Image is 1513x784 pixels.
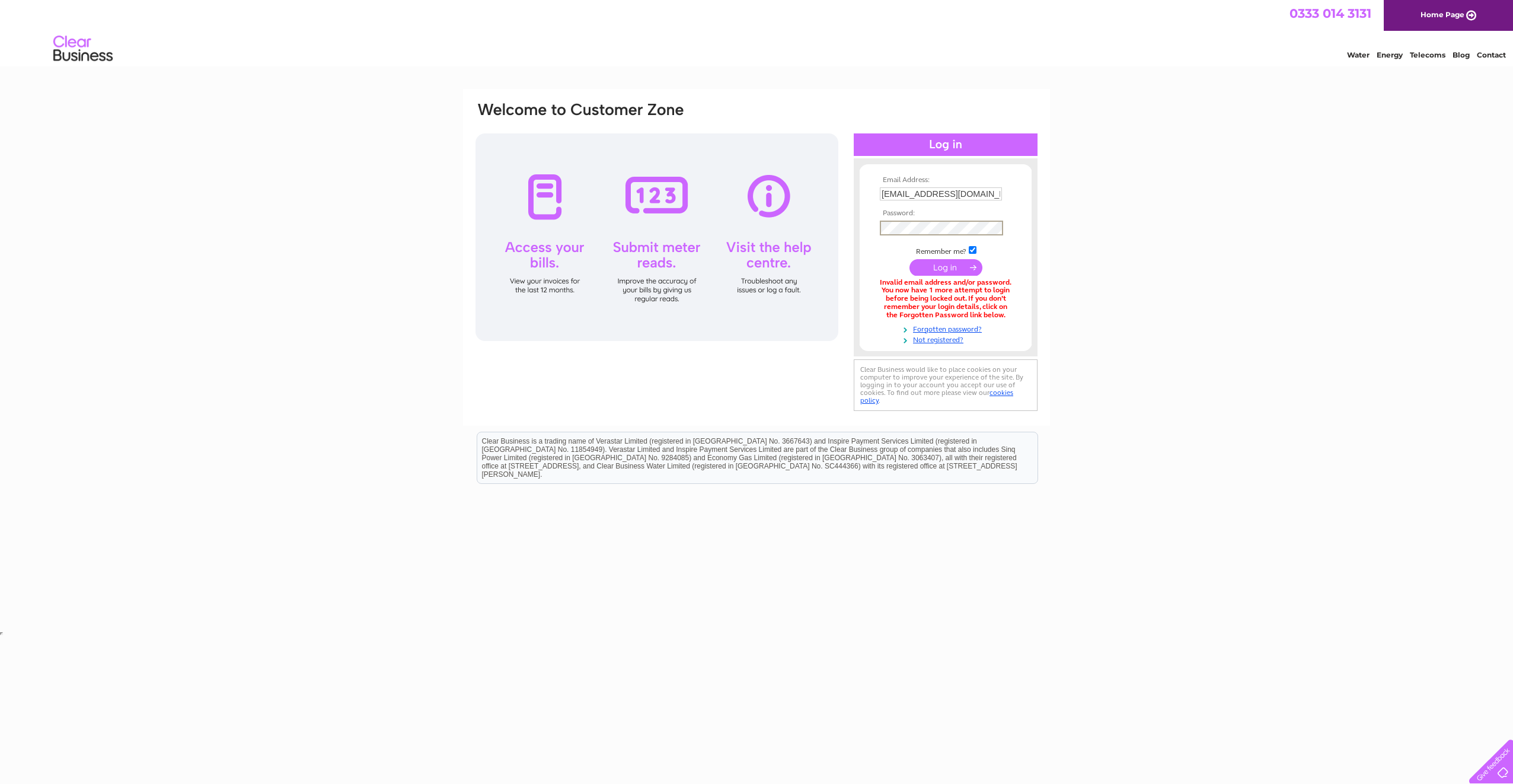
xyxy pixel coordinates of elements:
[880,279,1011,320] div: Invalid email address and/or password. You now have 1 more attempt to login before being locked o...
[880,323,1014,334] a: Forgotten password?
[1289,6,1371,21] a: 0333 014 3131
[854,359,1038,411] div: Clear Business would like to place cookies on your computer to improve your experience of the sit...
[1377,50,1403,59] a: Energy
[877,244,1014,256] td: Remember me?
[1477,50,1506,59] a: Contact
[877,209,1014,218] th: Password:
[880,333,1014,345] a: Not registered?
[1347,50,1370,59] a: Water
[1453,50,1470,59] a: Blog
[973,189,982,199] img: npw-badge-icon-locked.svg
[877,176,1014,184] th: Email Address:
[860,388,1013,404] a: cookies policy
[909,259,982,276] input: Submit
[988,221,1002,235] keeper-lock: Open Keeper Popup
[1410,50,1445,59] a: Telecoms
[53,31,113,67] img: logo.png
[477,7,1038,58] div: Clear Business is a trading name of Verastar Limited (registered in [GEOGRAPHIC_DATA] No. 3667643...
[973,223,982,232] img: npw-badge-icon-locked.svg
